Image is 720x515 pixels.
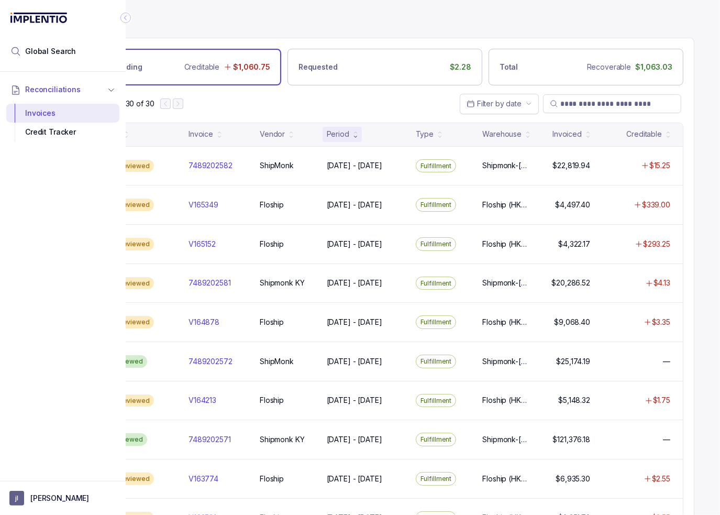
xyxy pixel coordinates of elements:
[260,356,294,367] p: ShipMonk
[189,317,219,327] p: V164878
[9,491,24,506] span: User initials
[189,395,216,406] p: V164213
[25,84,81,95] span: Reconciliations
[420,239,452,249] p: Fulfillment
[635,62,672,72] p: $1,063.03
[189,200,218,210] p: V165349
[15,104,111,123] div: Invoices
[30,493,89,503] p: [PERSON_NAME]
[649,160,670,171] p: $15.25
[327,356,382,367] p: [DATE] - [DATE]
[450,62,471,72] p: $2.28
[327,395,382,406] p: [DATE] - [DATE]
[626,129,662,139] div: Creditable
[552,129,582,139] div: Invoiced
[467,98,522,109] search: Date Range Picker
[652,317,670,327] p: $3.35
[420,434,452,445] p: Fulfillment
[420,396,452,406] p: Fulfillment
[482,317,528,327] p: Floship (HK) - [PERSON_NAME] 1
[260,239,284,249] p: Floship
[420,356,452,367] p: Fulfillment
[663,434,670,445] p: —
[327,317,382,327] p: [DATE] - [DATE]
[653,395,670,406] p: $1.75
[327,129,349,139] div: Period
[500,62,518,72] p: Total
[653,278,670,288] p: $4.13
[327,239,382,249] p: [DATE] - [DATE]
[260,474,284,484] p: Floship
[260,434,304,445] p: Shipmonk KY
[189,160,232,171] p: 7489202582
[420,200,452,210] p: Fulfillment
[260,200,284,210] p: Floship
[260,395,284,406] p: Floship
[652,474,670,484] p: $2.55
[99,473,154,485] div: Unreviewed
[482,395,528,406] p: Floship (HK) - [PERSON_NAME] 1
[327,434,382,445] p: [DATE] - [DATE]
[260,129,285,139] div: Vendor
[99,316,154,328] div: Unreviewed
[298,62,338,72] p: Requested
[556,474,590,484] p: $6,935.30
[189,278,231,288] p: 7489202581
[9,491,116,506] button: User initials[PERSON_NAME]
[260,278,304,288] p: Shipmonk KY
[556,356,590,367] p: $25,174.19
[260,160,294,171] p: ShipMonk
[587,62,631,72] p: Recoverable
[482,160,528,171] p: Shipmonk-[US_STATE], Shipmonk-[US_STATE], Shipmonk-[US_STATE]
[189,356,232,367] p: 7489202572
[25,46,76,57] span: Global Search
[663,356,670,367] p: —
[416,129,434,139] div: Type
[233,62,270,72] p: $1,060.75
[6,102,119,144] div: Reconciliations
[189,239,216,249] p: V165152
[99,160,154,172] div: Unreviewed
[184,62,220,72] p: Creditable
[189,129,213,139] div: Invoice
[482,356,528,367] p: Shipmonk-[US_STATE], Shipmonk-[US_STATE], Shipmonk-[US_STATE]
[482,278,528,288] p: Shipmonk-[US_STATE], Shipmonk-[US_STATE], Shipmonk-[US_STATE]
[482,200,528,210] p: Floship (HK) - [PERSON_NAME] 1
[482,474,528,484] p: Floship (HK) - [PERSON_NAME] 1
[554,317,590,327] p: $9,068.40
[477,99,522,108] span: Filter by date
[642,200,670,210] p: $339.00
[420,161,452,171] p: Fulfillment
[15,123,111,141] div: Credit Tracker
[260,317,284,327] p: Floship
[99,199,154,211] div: Unreviewed
[558,239,590,249] p: $4,322.17
[482,239,528,249] p: Floship (HK) - [PERSON_NAME] 1
[327,200,382,210] p: [DATE] - [DATE]
[555,200,590,210] p: $4,497.40
[552,160,590,171] p: $22,819.94
[99,238,154,250] div: Unreviewed
[558,395,590,406] p: $5,148.32
[643,239,670,249] p: $293.25
[189,474,218,484] p: V163774
[327,160,382,171] p: [DATE] - [DATE]
[189,434,231,445] p: 7489202571
[420,278,452,289] p: Fulfillment
[119,12,132,24] div: Collapse Icon
[482,129,522,139] div: Warehouse
[327,474,382,484] p: [DATE] - [DATE]
[420,317,452,327] p: Fulfillment
[99,277,154,290] div: Unreviewed
[99,395,154,407] div: Unreviewed
[6,78,119,101] button: Reconciliations
[482,434,528,445] p: Shipmonk-[US_STATE], Shipmonk-[US_STATE], Shipmonk-[US_STATE]
[420,474,452,484] p: Fulfillment
[460,94,539,114] button: Date Range Picker
[327,278,382,288] p: [DATE] - [DATE]
[551,278,590,288] p: $20,286.52
[553,434,590,445] p: $121,376.18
